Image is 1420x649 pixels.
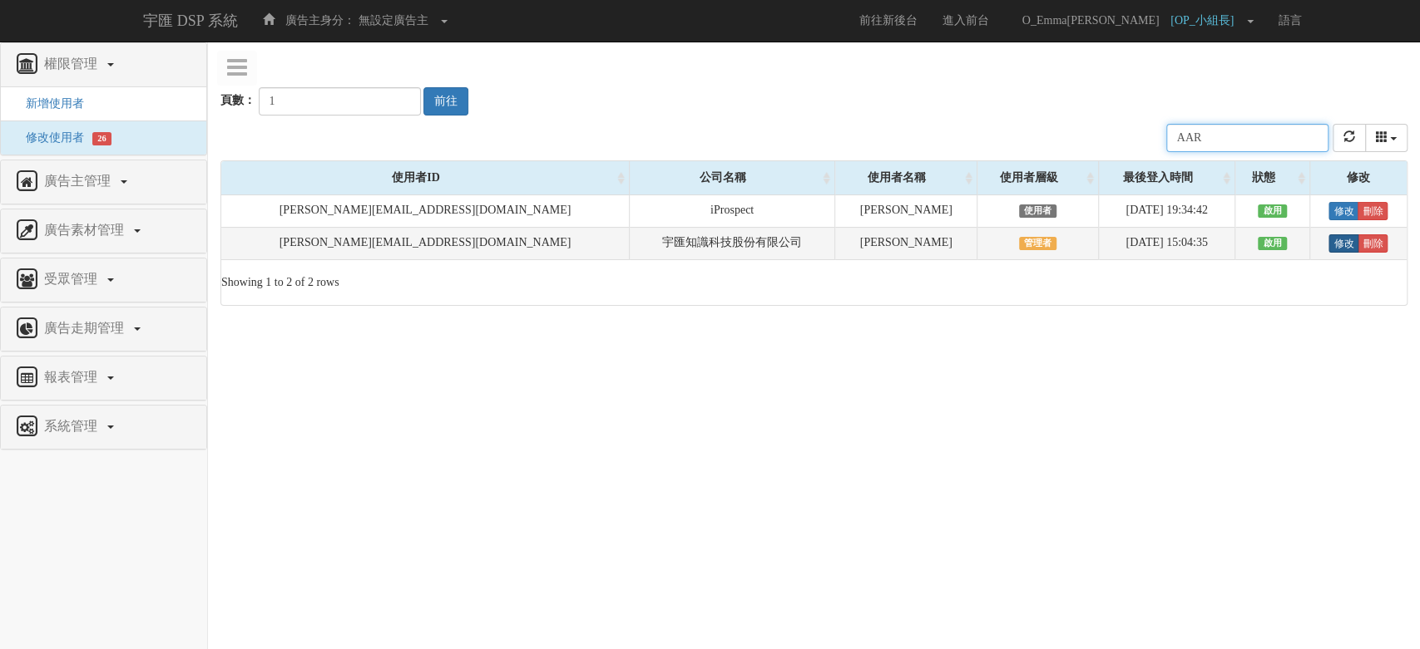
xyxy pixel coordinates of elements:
[423,87,468,116] button: 前往
[1310,161,1407,194] div: 修改
[13,218,194,244] a: 廣告素材管理
[13,52,194,78] a: 權限管理
[1365,124,1408,152] button: columns
[1258,204,1287,218] span: 啟用
[40,321,132,335] span: 廣告走期管理
[13,316,194,342] a: 廣告走期管理
[630,161,834,194] div: 公司名稱
[40,419,106,433] span: 系統管理
[221,276,339,288] span: Showing 1 to 2 of 2 rows
[13,365,194,391] a: 報表管理
[629,228,834,260] td: 宇匯知識科技股份有限公司
[221,195,629,228] td: [PERSON_NAME][EMAIL_ADDRESS][DOMAIN_NAME]
[1333,124,1366,152] button: refresh
[1099,161,1234,194] div: 最後登入時間
[40,272,106,286] span: 受眾管理
[1235,161,1309,194] div: 狀態
[1098,228,1234,260] td: [DATE] 15:04:35
[40,223,132,237] span: 廣告素材管理
[1358,202,1388,220] a: 刪除
[1365,124,1408,152] div: Columns
[92,132,111,145] span: 26
[40,174,119,188] span: 廣告主管理
[13,169,194,195] a: 廣告主管理
[629,195,834,228] td: iProspect
[1170,14,1242,27] span: [OP_小組長]
[835,161,977,194] div: 使用者名稱
[13,97,84,110] a: 新增使用者
[40,57,106,71] span: 權限管理
[220,92,255,109] label: 頁數：
[1019,237,1057,250] span: 管理者
[835,195,977,228] td: [PERSON_NAME]
[40,370,106,384] span: 報表管理
[1014,14,1168,27] span: O_Emma[PERSON_NAME]
[1358,234,1388,253] a: 刪除
[1098,195,1234,228] td: [DATE] 19:34:42
[1258,237,1287,250] span: 啟用
[221,161,629,194] div: 使用者ID
[977,161,1098,194] div: 使用者層級
[13,131,84,144] a: 修改使用者
[221,228,629,260] td: [PERSON_NAME][EMAIL_ADDRESS][DOMAIN_NAME]
[1328,234,1358,253] a: 修改
[285,14,355,27] span: 廣告主身分：
[13,414,194,440] a: 系統管理
[1166,124,1328,152] input: Search
[1019,204,1057,218] span: 使用者
[1328,202,1358,220] a: 修改
[359,14,428,27] span: 無設定廣告主
[13,267,194,293] a: 受眾管理
[835,228,977,260] td: [PERSON_NAME]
